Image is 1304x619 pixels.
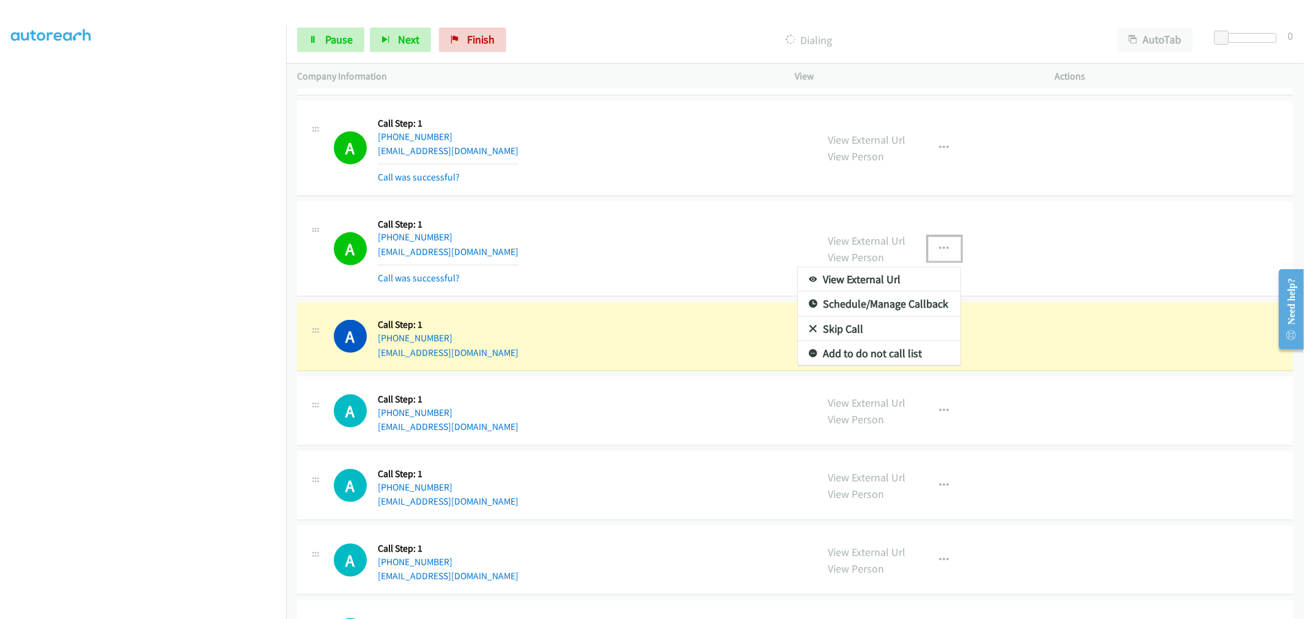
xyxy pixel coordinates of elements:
[11,36,286,617] iframe: To enrich screen reader interactions, please activate Accessibility in Grammarly extension settings
[1269,261,1304,358] iframe: Resource Center
[334,544,367,577] div: The call is yet to be attempted
[334,395,367,428] h1: A
[334,469,367,502] h1: A
[798,267,960,292] a: View External Url
[334,395,367,428] div: The call is yet to be attempted
[334,544,367,577] h1: A
[798,292,960,316] a: Schedule/Manage Callback
[798,341,960,366] a: Add to do not call list
[334,469,367,502] div: The call is yet to be attempted
[334,320,367,353] h1: A
[798,317,960,341] a: Skip Call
